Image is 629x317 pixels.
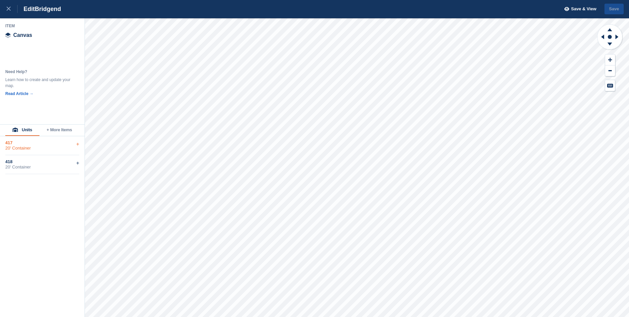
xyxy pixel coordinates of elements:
[5,33,11,38] img: canvas-icn.9d1aba5b.svg
[5,91,33,96] a: Read Article →
[39,125,79,136] button: + More Items
[5,125,39,136] button: Units
[5,159,79,164] div: 418
[5,77,72,89] div: Learn how to create and update your map.
[5,164,79,170] div: 20' Container
[571,6,596,12] span: Save & View
[76,159,79,167] div: +
[18,5,61,13] div: Edit Bridgend
[5,69,72,75] div: Need Help?
[5,155,79,174] div: 41820' Container+
[13,33,32,38] span: Canvas
[5,136,79,155] div: 41720' Container+
[604,4,624,15] button: Save
[5,140,79,146] div: 417
[605,54,615,65] button: Zoom In
[76,140,79,148] div: +
[561,4,597,15] button: Save & View
[5,146,79,151] div: 20' Container
[5,23,80,29] div: Item
[605,80,615,91] button: Keyboard Shortcuts
[605,65,615,76] button: Zoom Out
